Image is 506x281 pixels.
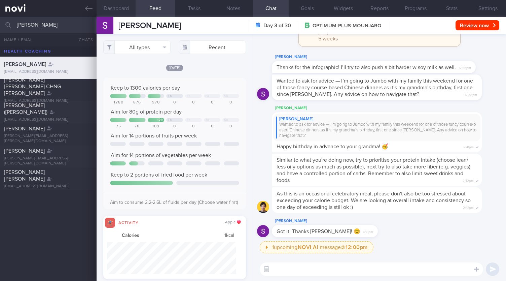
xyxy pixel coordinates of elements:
[4,184,93,189] div: [EMAIL_ADDRESS][DOMAIN_NAME]
[363,228,373,235] span: 4:18pm
[166,65,183,71] span: [DATE]
[111,133,197,138] span: Aim for 14 portions of fruits per week
[111,85,180,91] span: Keep to 1300 calories per day
[111,153,211,158] span: Aim for 14 portions of vegetables per week
[110,124,127,129] div: 75
[4,62,46,67] span: [PERSON_NAME]
[4,103,47,115] span: [PERSON_NAME] ([PERSON_NAME])
[225,220,241,225] div: Apple
[204,124,221,129] div: 0
[111,109,182,115] span: Aim for 80g of protein per day
[148,124,165,129] div: 109
[166,124,183,129] div: 0
[463,204,474,210] span: 2:43pm
[465,91,477,97] span: 12:58pm
[111,172,207,178] span: Keep to 2 portions of fried food per week
[222,124,239,129] div: 0
[204,100,221,105] div: 0
[277,65,456,70] span: Thanks for the infographic! I’ll try to also push a bit harder w soy milk as well.
[148,100,165,105] div: 970
[464,143,474,150] span: 2:41pm
[277,191,471,210] span: As this is an occasional celebratory meal, please don't also be too stressed about exceeding your...
[4,77,61,96] span: [PERSON_NAME] [PERSON_NAME] CHNG [PERSON_NAME]
[277,144,388,149] span: Happy birthday in advance to your grandma! 🥳
[118,22,181,30] span: [PERSON_NAME]
[277,157,470,183] span: Similar to what you're doing now, try to prioritise your protein intake (choose lean/ less oily o...
[187,118,190,122] div: Fr
[206,118,209,122] div: Sa
[129,100,146,105] div: 876
[263,22,291,29] strong: Day 3 of 30
[4,117,93,122] div: [EMAIL_ADDRESS][DOMAIN_NAME]
[272,217,398,225] div: [PERSON_NAME]
[168,94,172,98] div: Th
[110,200,238,205] span: Aim to consume 2.2-2.6L of fluids per day (Choose water first)
[166,100,183,105] div: 0
[4,134,93,144] div: [PERSON_NAME][EMAIL_ADDRESS][PERSON_NAME][DOMAIN_NAME]
[272,104,502,112] div: [PERSON_NAME]
[4,126,45,131] span: [PERSON_NAME]
[122,233,139,239] strong: Calories
[346,245,368,250] strong: 12:00pm
[4,98,93,103] div: [EMAIL_ADDRESS][DOMAIN_NAME]
[272,53,496,61] div: [PERSON_NAME]
[185,100,202,105] div: 0
[260,241,373,253] button: 1upcomingNOVI AI message@12:00pm
[276,122,478,138] div: Wanted to ask for advice — I’m going to Jumbo with my family this weekend for one of those fancy ...
[4,169,45,182] span: [PERSON_NAME] [PERSON_NAME]
[206,94,209,98] div: Sa
[4,156,93,166] div: [PERSON_NAME][EMAIL_ADDRESS][PERSON_NAME][DOMAIN_NAME]
[277,78,473,97] span: Wanted to ask for advice — I’m going to Jumbo with my family this weekend for one of those fancy ...
[103,40,171,54] button: All types
[187,94,190,98] div: Fr
[70,33,97,46] button: Chats
[318,36,338,41] span: 5 weeks
[459,64,471,70] span: 12:55pm
[224,94,228,98] div: Su
[168,118,172,122] div: Th
[115,219,142,225] div: Activity
[4,69,93,74] div: [EMAIL_ADDRESS][DOMAIN_NAME]
[224,233,234,239] span: 1 kcal
[129,124,146,129] div: 78
[222,100,239,105] div: 0
[463,177,474,183] span: 2:42pm
[277,229,360,234] span: Got it! Thanks [PERSON_NAME]! 😊
[224,118,228,122] div: Su
[110,100,127,105] div: 1280
[276,117,478,122] div: [PERSON_NAME]
[4,148,45,154] span: [PERSON_NAME]
[456,20,499,30] button: Review now
[157,118,163,122] div: + 29
[185,124,202,129] div: 0
[298,245,319,250] strong: NOVI AI
[313,23,381,29] span: OPTIMUM-PLUS-MOUNJARO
